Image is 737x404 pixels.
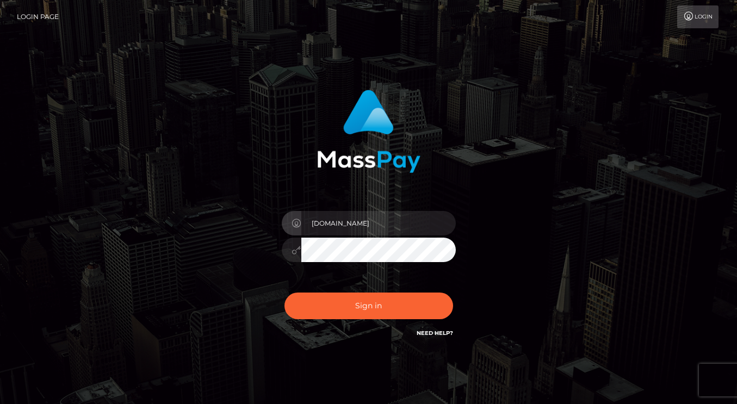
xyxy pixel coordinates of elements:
[677,5,719,28] a: Login
[17,5,59,28] a: Login Page
[301,211,456,235] input: Username...
[317,90,420,173] img: MassPay Login
[417,330,453,337] a: Need Help?
[284,293,453,319] button: Sign in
